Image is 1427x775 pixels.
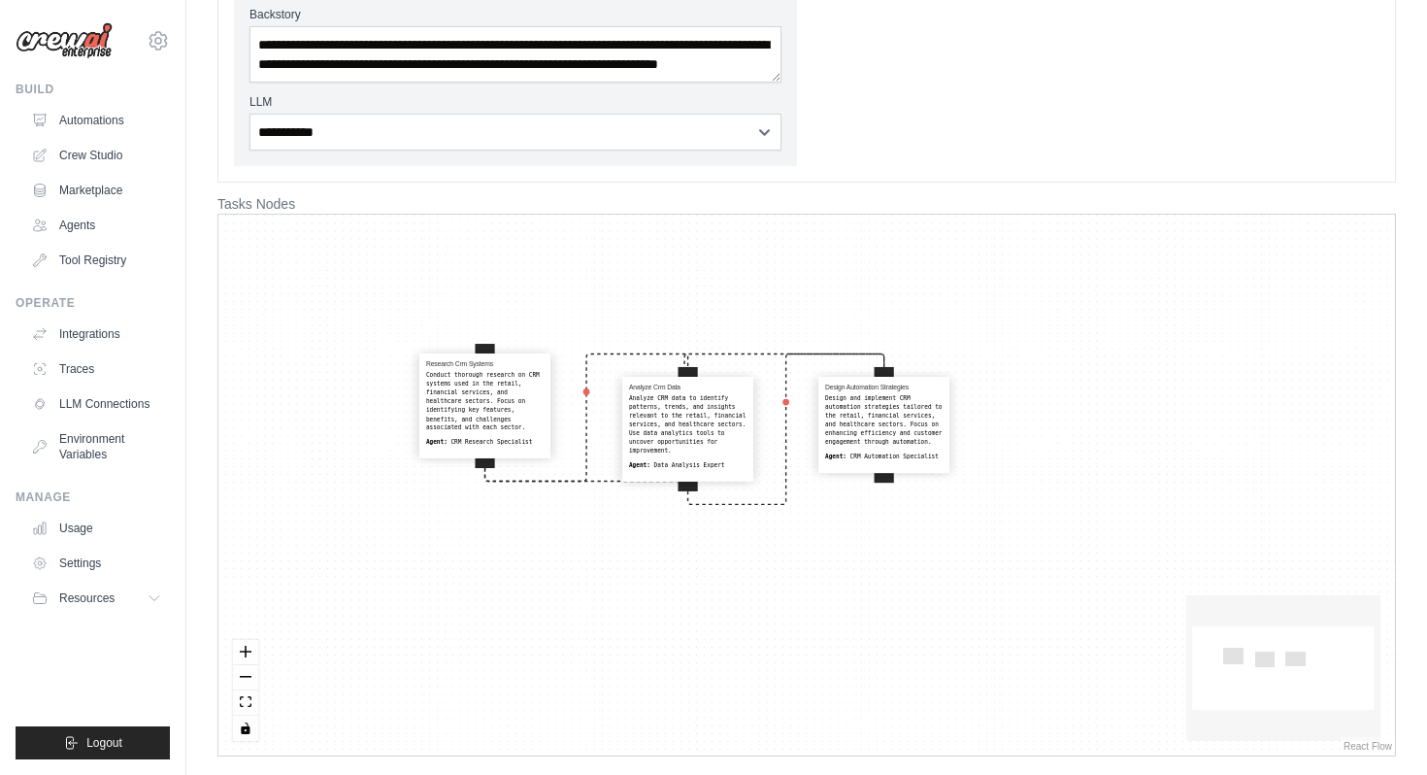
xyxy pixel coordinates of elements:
p: Tasks Nodes [217,194,1396,214]
button: Logout [16,726,170,759]
a: Crew Studio [23,140,170,171]
div: CRM Automation Specialist [825,453,943,461]
g: Edge from research_crm_systems to design_automation_strategies [485,351,884,481]
a: LLM Connections [23,388,170,420]
div: Analyze Crm DataAnalyze CRM data to identify patterns, trends, and insights relevant to the retai... [622,377,753,482]
a: Environment Variables [23,423,170,470]
a: Traces [23,354,170,385]
a: Settings [23,548,170,579]
span: Logout [86,735,122,751]
button: zoom in [233,640,258,665]
g: Edge from research_crm_systems to analyze_crm_data [485,354,688,481]
h4: Design Automation Strategies [825,384,943,391]
a: Automations [23,105,170,136]
div: React Flow controls [233,640,258,741]
iframe: Chat Widget [1330,682,1427,775]
div: Design Automation StrategiesDesign and implement CRM automation strategies tailored to the retail... [818,377,949,473]
g: Edge from analyze_crm_data to design_automation_strategies [688,354,884,504]
a: Tool Registry [23,245,170,276]
div: Research Crm SystemsConduct thorough research on CRM systems used in the retail, financial servic... [419,354,550,458]
span: Resources [59,590,115,606]
button: toggle interactivity [233,716,258,741]
button: Resources [23,583,170,614]
b: Agent: [825,453,846,459]
h4: Analyze Crm Data [629,384,747,391]
button: fit view [233,691,258,716]
h4: Research Crm Systems [426,360,544,368]
div: Data Analysis Expert [629,461,747,470]
a: Integrations [23,319,170,350]
div: CRM Research Specialist [426,438,544,447]
div: Conduct thorough research on CRM systems used in the retail, financial services, and healthcare s... [426,371,544,433]
label: LLM [249,94,781,110]
a: Marketplace [23,175,170,206]
b: Agent: [629,461,650,468]
a: Usage [23,513,170,544]
a: Agents [23,210,170,241]
button: zoom out [233,665,258,691]
div: Analyze CRM data to identify patterns, trends, and insights relevant to the retail, financial ser... [629,394,747,456]
img: Logo [16,22,113,59]
label: Backstory [249,7,781,22]
div: Widget de chat [1330,682,1427,775]
div: Manage [16,489,170,505]
div: Operate [16,295,170,311]
div: Design and implement CRM automation strategies tailored to the retail, financial services, and he... [825,394,943,448]
div: Build [16,82,170,97]
b: Agent: [426,438,448,445]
